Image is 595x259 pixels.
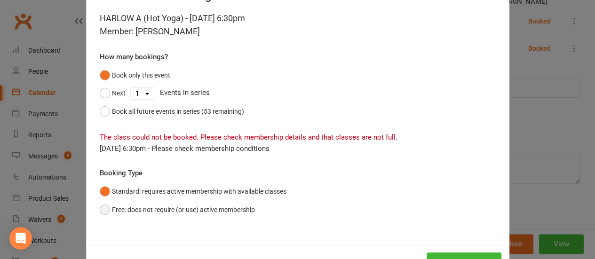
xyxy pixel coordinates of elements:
label: Booking Type [100,167,143,179]
button: Book only this event [100,66,170,84]
div: [DATE] 6:30pm - Please check membership conditions [100,143,496,154]
span: The class could not be booked. Please check membership details and that classes are not full. [100,133,397,141]
button: Book all future events in series (53 remaining) [100,102,244,120]
div: Events in series [100,84,496,102]
div: Book all future events in series (53 remaining) [112,106,244,117]
div: HARLOW A (Hot Yoga) - [DATE] 6:30pm Member: [PERSON_NAME] [100,12,496,38]
button: Free: does not require (or use) active membership [100,201,255,219]
button: Next [100,84,126,102]
div: Open Intercom Messenger [9,227,32,250]
button: Standard: requires active membership with available classes [100,182,286,200]
label: How many bookings? [100,51,168,63]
